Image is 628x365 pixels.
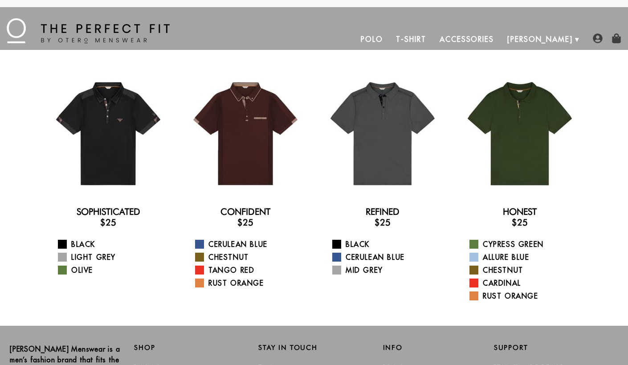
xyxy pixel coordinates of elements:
a: Rust Orange [469,291,581,301]
a: Cerulean Blue [195,239,307,250]
h3: $25 [184,217,307,228]
a: Mid Grey [332,265,444,275]
a: Cerulean Blue [332,252,444,262]
a: Accessories [433,29,501,50]
a: Cypress Green [469,239,581,250]
img: The Perfect Fit - by Otero Menswear - Logo [7,18,170,43]
h3: $25 [321,217,444,228]
a: Olive [58,265,170,275]
a: Confident [220,206,270,217]
h2: Stay in Touch [258,344,369,352]
a: [PERSON_NAME] [501,29,579,50]
a: Allure Blue [469,252,581,262]
h2: Support [494,344,618,352]
a: Black [332,239,444,250]
h3: $25 [458,217,581,228]
a: Black [58,239,170,250]
h2: Info [383,344,494,352]
a: Rust Orange [195,278,307,288]
a: Sophisticated [77,206,140,217]
a: Honest [503,206,537,217]
a: Chestnut [195,252,307,262]
a: T-Shirt [389,29,432,50]
h2: Shop [134,344,245,352]
a: Polo [354,29,390,50]
img: user-account-icon.png [593,33,603,43]
a: Refined [366,206,400,217]
a: Light Grey [58,252,170,262]
a: Tango Red [195,265,307,275]
a: Chestnut [469,265,581,275]
img: shopping-bag-icon.png [612,33,621,43]
a: Cardinal [469,278,581,288]
h3: $25 [47,217,170,228]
